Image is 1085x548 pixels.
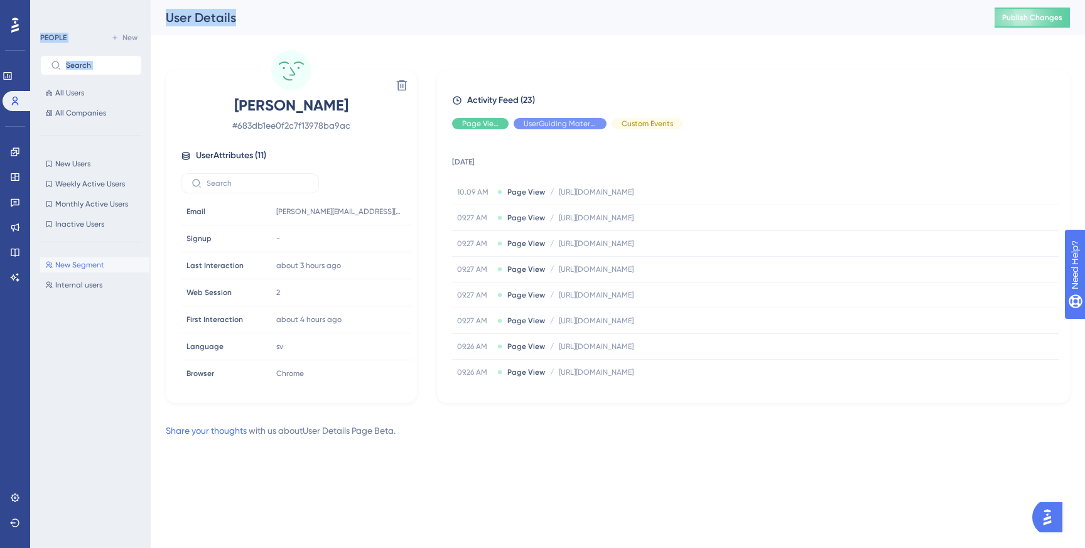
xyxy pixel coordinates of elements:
[550,290,554,300] span: /
[1002,13,1062,23] span: Publish Changes
[55,199,128,209] span: Monthly Active Users
[40,257,149,272] button: New Segment
[507,341,545,352] span: Page View
[550,316,554,326] span: /
[181,95,402,116] span: [PERSON_NAME]
[559,367,634,377] span: [URL][DOMAIN_NAME]
[559,290,634,300] span: [URL][DOMAIN_NAME]
[40,196,142,212] button: Monthly Active Users
[467,93,535,108] span: Activity Feed (23)
[559,316,634,326] span: [URL][DOMAIN_NAME]
[550,341,554,352] span: /
[507,213,545,223] span: Page View
[55,179,125,189] span: Weekly Active Users
[186,207,205,217] span: Email
[507,316,545,326] span: Page View
[166,426,247,436] a: Share your thoughts
[186,287,232,298] span: Web Session
[462,119,499,129] span: Page View
[40,85,142,100] button: All Users
[550,264,554,274] span: /
[186,314,243,325] span: First Interaction
[457,316,492,326] span: 09.27 AM
[40,277,149,293] button: Internal users
[559,187,634,197] span: [URL][DOMAIN_NAME]
[457,367,492,377] span: 09.26 AM
[166,423,396,438] div: with us about User Details Page Beta .
[186,234,212,244] span: Signup
[276,234,280,244] span: -
[524,119,596,129] span: UserGuiding Material
[55,219,104,229] span: Inactive Users
[40,105,142,121] button: All Companies
[507,187,545,197] span: Page View
[452,139,1059,180] td: [DATE]
[276,287,280,298] span: 2
[122,33,138,43] span: New
[995,8,1070,28] button: Publish Changes
[559,264,634,274] span: [URL][DOMAIN_NAME]
[276,207,402,217] span: [PERSON_NAME][EMAIL_ADDRESS][DOMAIN_NAME]
[622,119,673,129] span: Custom Events
[550,239,554,249] span: /
[207,179,308,188] input: Search
[107,30,142,45] button: New
[55,108,106,118] span: All Companies
[550,367,554,377] span: /
[507,367,545,377] span: Page View
[507,290,545,300] span: Page View
[1032,498,1070,536] iframe: UserGuiding AI Assistant Launcher
[276,261,341,270] time: about 3 hours ago
[276,341,283,352] span: sv
[166,9,963,26] div: User Details
[55,159,90,169] span: New Users
[457,239,492,249] span: 09.27 AM
[457,290,492,300] span: 09.27 AM
[181,118,402,133] span: # 683db1ee0f2c7f13978ba9ac
[40,217,142,232] button: Inactive Users
[55,88,84,98] span: All Users
[276,315,342,324] time: about 4 hours ago
[457,213,492,223] span: 09.27 AM
[507,239,545,249] span: Page View
[55,280,102,290] span: Internal users
[40,156,142,171] button: New Users
[40,33,67,43] div: PEOPLE
[457,264,492,274] span: 09.27 AM
[457,341,492,352] span: 09.26 AM
[30,3,78,18] span: Need Help?
[40,176,142,191] button: Weekly Active Users
[457,187,492,197] span: 10.09 AM
[186,368,214,379] span: Browser
[66,61,131,70] input: Search
[507,264,545,274] span: Page View
[196,148,266,163] span: User Attributes ( 11 )
[559,239,634,249] span: [URL][DOMAIN_NAME]
[186,341,224,352] span: Language
[276,368,304,379] span: Chrome
[550,213,554,223] span: /
[55,260,104,270] span: New Segment
[559,341,634,352] span: [URL][DOMAIN_NAME]
[550,187,554,197] span: /
[559,213,634,223] span: [URL][DOMAIN_NAME]
[186,261,244,271] span: Last Interaction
